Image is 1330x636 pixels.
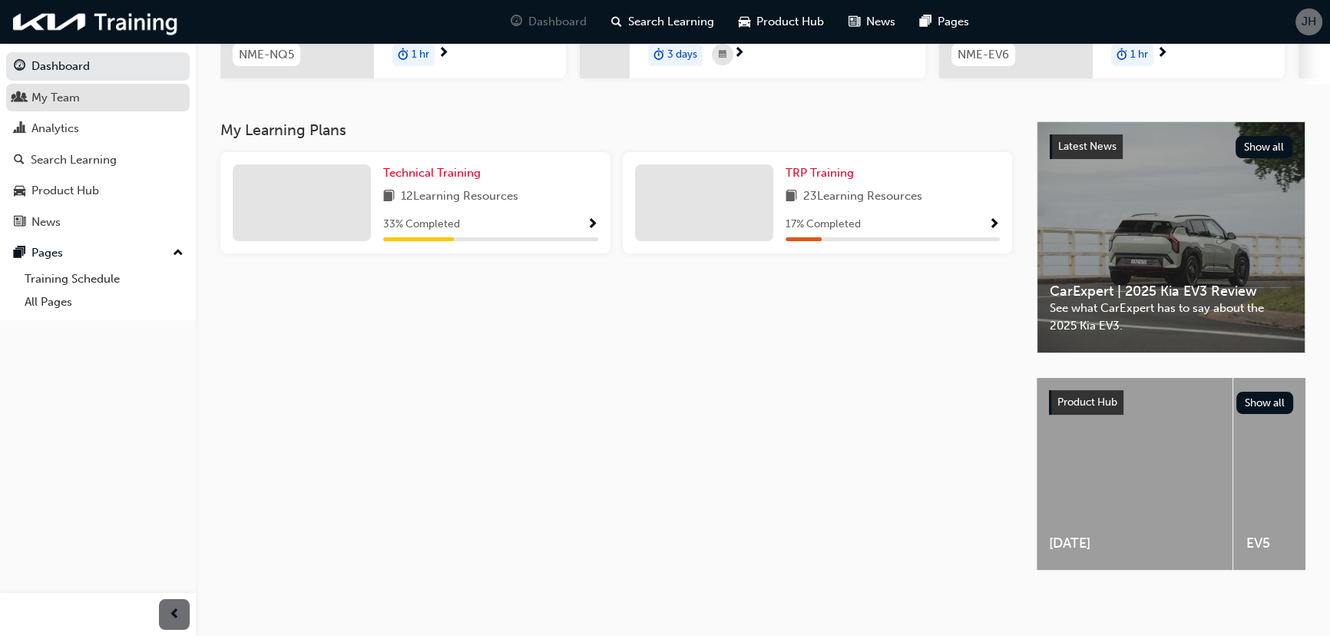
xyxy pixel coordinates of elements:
h3: My Learning Plans [220,121,1012,139]
span: See what CarExpert has to say about the 2025 Kia EV3. [1050,300,1292,334]
span: people-icon [14,91,25,105]
div: My Team [31,89,80,107]
span: pages-icon [920,12,931,31]
a: TRP Training [786,164,860,182]
span: [DATE] [1049,535,1220,552]
div: Pages [31,244,63,262]
span: book-icon [786,187,797,207]
a: Analytics [6,114,190,143]
a: All Pages [18,290,190,314]
span: car-icon [14,184,25,198]
span: Latest News [1058,140,1117,153]
button: DashboardMy TeamAnalyticsSearch LearningProduct HubNews [6,49,190,239]
a: My Team [6,84,190,112]
span: Product Hub [756,13,824,31]
span: news-icon [14,216,25,230]
span: 3 days [667,46,697,64]
a: news-iconNews [836,6,908,38]
div: News [31,214,61,231]
button: Show all [1236,136,1293,158]
a: Latest NewsShow allCarExpert | 2025 Kia EV3 ReviewSee what CarExpert has to say about the 2025 Ki... [1037,121,1305,353]
span: NME-NQ5 [239,46,294,64]
span: News [866,13,895,31]
a: car-iconProduct Hub [726,6,836,38]
span: 23 Learning Resources [803,187,922,207]
span: calendar-icon [719,45,726,65]
button: JH [1295,8,1322,35]
span: prev-icon [169,605,180,624]
a: Search Learning [6,146,190,174]
span: Technical Training [383,166,481,180]
span: Pages [938,13,969,31]
span: NME-EV6 [958,46,1009,64]
span: Dashboard [528,13,587,31]
span: CarExpert | 2025 Kia EV3 Review [1050,283,1292,300]
span: 1 hr [412,46,429,64]
span: car-icon [739,12,750,31]
a: Latest NewsShow all [1050,134,1292,159]
button: Pages [6,239,190,267]
span: duration-icon [398,45,409,65]
span: duration-icon [1117,45,1127,65]
span: TRP Training [786,166,854,180]
span: next-icon [438,47,449,61]
a: pages-iconPages [908,6,981,38]
button: Show Progress [587,215,598,234]
button: Show all [1236,392,1294,414]
span: next-icon [733,47,745,61]
span: Search Learning [628,13,714,31]
span: search-icon [611,12,622,31]
a: Product Hub [6,177,190,205]
span: JH [1302,13,1316,31]
a: Dashboard [6,52,190,81]
span: 33 % Completed [383,216,460,234]
span: 12 Learning Resources [401,187,518,207]
span: chart-icon [14,122,25,136]
span: pages-icon [14,247,25,260]
span: Show Progress [988,218,1000,232]
a: Training Schedule [18,267,190,291]
span: next-icon [1156,47,1168,61]
div: Product Hub [31,182,99,200]
span: 17 % Completed [786,216,861,234]
span: guage-icon [511,12,522,31]
span: search-icon [14,154,25,167]
div: Search Learning [31,151,117,169]
a: Technical Training [383,164,487,182]
span: 1 hr [1130,46,1148,64]
span: Show Progress [587,218,598,232]
span: news-icon [849,12,860,31]
a: search-iconSearch Learning [599,6,726,38]
a: Product HubShow all [1049,390,1293,415]
a: [DATE] [1037,378,1232,570]
span: up-icon [173,243,184,263]
span: guage-icon [14,60,25,74]
span: duration-icon [653,45,664,65]
span: Product Hub [1057,396,1117,409]
a: News [6,208,190,237]
img: kia-training [8,6,184,38]
span: book-icon [383,187,395,207]
a: guage-iconDashboard [498,6,599,38]
button: Show Progress [988,215,1000,234]
div: Analytics [31,120,79,137]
